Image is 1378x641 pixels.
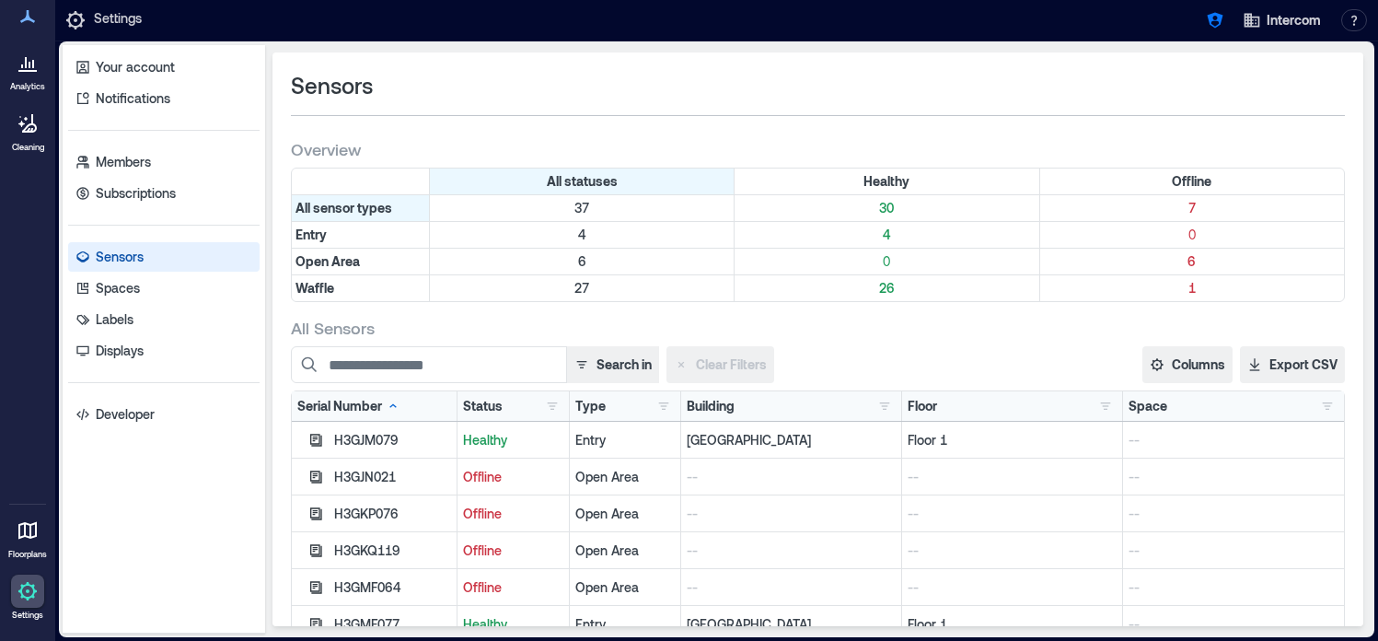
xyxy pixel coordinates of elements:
[738,199,1035,217] p: 30
[1040,222,1344,248] div: Filter by Type: Entry & Status: Offline (0 sensors)
[292,249,430,274] div: Filter by Type: Open Area
[434,199,730,217] p: 37
[68,84,260,113] a: Notifications
[334,431,451,449] div: H3GJM079
[292,275,430,301] div: Filter by Type: Waffle
[1129,397,1167,415] div: Space
[463,578,563,597] p: Offline
[463,505,563,523] p: Offline
[687,578,896,597] p: --
[96,279,140,297] p: Spaces
[575,431,676,449] div: Entry
[334,505,451,523] div: H3GKP076
[291,317,375,339] span: All Sensors
[908,468,1117,486] p: --
[687,505,896,523] p: --
[68,147,260,177] a: Members
[434,279,730,297] p: 27
[687,542,896,560] p: --
[96,342,144,360] p: Displays
[735,222,1039,248] div: Filter by Type: Entry & Status: Healthy
[908,431,1117,449] p: Floor 1
[575,578,676,597] div: Open Area
[735,249,1039,274] div: Filter by Type: Open Area & Status: Healthy (0 sensors)
[1267,11,1321,29] span: Intercom
[94,9,142,31] p: Settings
[738,252,1035,271] p: 0
[575,615,676,634] div: Entry
[68,400,260,429] a: Developer
[908,615,1117,634] p: Floor 1
[463,397,503,415] div: Status
[1129,505,1338,523] p: --
[1044,199,1340,217] p: 7
[96,405,155,424] p: Developer
[1240,346,1345,383] button: Export CSV
[575,468,676,486] div: Open Area
[1142,346,1233,383] button: Columns
[68,305,260,334] a: Labels
[738,279,1035,297] p: 26
[334,578,451,597] div: H3GMF064
[5,101,51,158] a: Cleaning
[96,310,133,329] p: Labels
[334,542,451,560] div: H3GKQ119
[1129,542,1338,560] p: --
[430,169,735,194] div: All statuses
[68,52,260,82] a: Your account
[334,615,451,634] div: H3GMF077
[1040,249,1344,274] div: Filter by Type: Open Area & Status: Offline
[10,81,45,92] p: Analytics
[687,397,735,415] div: Building
[463,615,563,634] p: Healthy
[687,468,896,486] p: --
[68,336,260,366] a: Displays
[1040,275,1344,301] div: Filter by Type: Waffle & Status: Offline
[575,397,606,415] div: Type
[908,397,937,415] div: Floor
[96,184,176,203] p: Subscriptions
[6,569,50,626] a: Settings
[666,346,774,383] button: Clear Filters
[96,248,144,266] p: Sensors
[68,274,260,303] a: Spaces
[1044,252,1340,271] p: 6
[735,169,1039,194] div: Filter by Status: Healthy
[1044,226,1340,244] p: 0
[908,505,1117,523] p: --
[687,615,896,634] p: [GEOGRAPHIC_DATA]
[96,153,151,171] p: Members
[1129,615,1338,634] p: --
[566,346,659,383] button: Search in
[1044,279,1340,297] p: 1
[68,242,260,272] a: Sensors
[96,58,175,76] p: Your account
[12,610,43,621] p: Settings
[3,508,52,565] a: Floorplans
[575,542,676,560] div: Open Area
[1237,6,1326,35] button: Intercom
[908,542,1117,560] p: --
[96,89,170,108] p: Notifications
[68,179,260,208] a: Subscriptions
[292,222,430,248] div: Filter by Type: Entry
[1129,578,1338,597] p: --
[908,578,1117,597] p: --
[1129,468,1338,486] p: --
[291,71,373,100] span: Sensors
[297,397,400,415] div: Serial Number
[334,468,451,486] div: H3GJN021
[1129,431,1338,449] p: --
[575,505,676,523] div: Open Area
[434,252,730,271] p: 6
[434,226,730,244] p: 4
[687,431,896,449] p: [GEOGRAPHIC_DATA]
[5,41,51,98] a: Analytics
[292,195,430,221] div: All sensor types
[291,138,361,160] span: Overview
[1040,169,1344,194] div: Filter by Status: Offline
[8,549,47,560] p: Floorplans
[12,142,44,153] p: Cleaning
[738,226,1035,244] p: 4
[463,431,563,449] p: Healthy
